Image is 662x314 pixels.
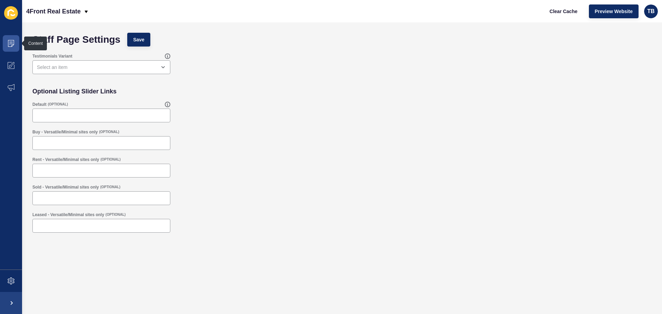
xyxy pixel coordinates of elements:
label: Rent - Versatile/Minimal sites only [32,157,99,162]
p: 4Front Real Estate [26,3,81,20]
label: Default [32,102,47,107]
button: Preview Website [589,4,639,18]
span: Save [133,36,144,43]
span: (OPTIONAL) [106,212,126,217]
label: Testimonials Variant [32,53,72,59]
span: Preview Website [595,8,633,15]
span: (OPTIONAL) [100,185,120,190]
div: open menu [32,60,170,74]
span: (OPTIONAL) [99,130,119,134]
span: (OPTIONAL) [100,157,120,162]
div: Content [28,41,43,46]
label: Sold - Versatile/Minimal sites only [32,184,99,190]
label: Leased - Versatile/Minimal sites only [32,212,104,217]
h2: Optional Listing Slider Links [32,88,117,95]
button: Save [127,33,150,47]
button: Clear Cache [544,4,583,18]
span: TB [647,8,654,15]
h1: Staff Page Settings [32,36,120,43]
span: (OPTIONAL) [48,102,68,107]
label: Buy - Versatile/Minimal sites only [32,129,98,135]
span: Clear Cache [550,8,578,15]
